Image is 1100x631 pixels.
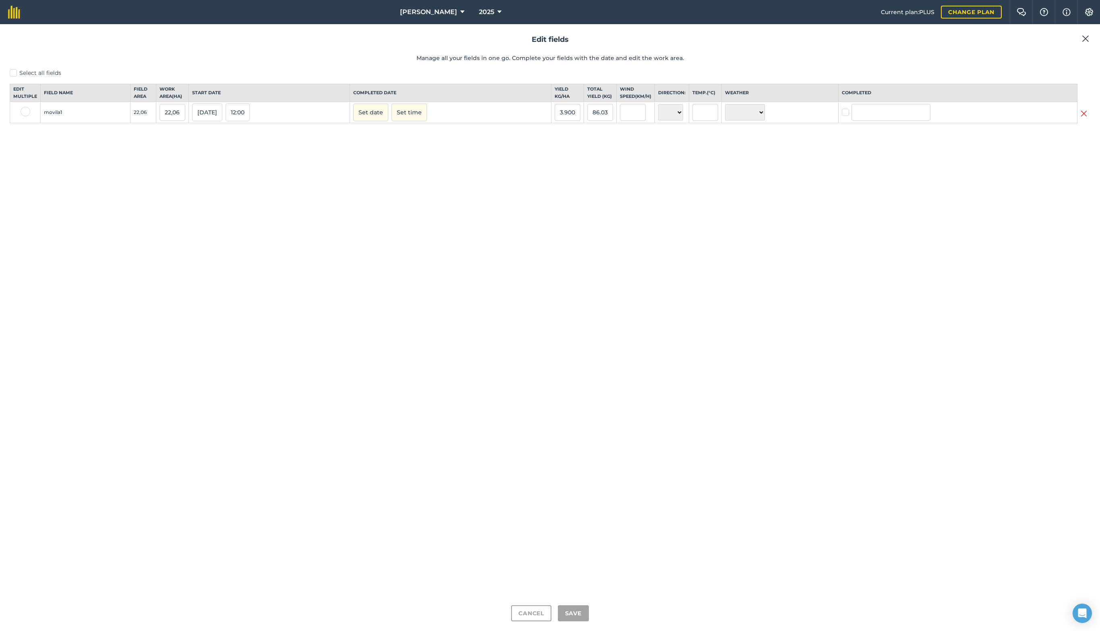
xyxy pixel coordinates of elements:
[1081,109,1087,118] img: svg+xml;base64,PHN2ZyB4bWxucz0iaHR0cDovL3d3dy53My5vcmcvMjAwMC9zdmciIHdpZHRoPSIyMiIgaGVpZ2h0PSIzMC...
[479,7,494,17] span: 2025
[1017,8,1026,16] img: Two speech bubbles overlapping with the left bubble in the forefront
[1084,8,1094,16] img: A cog icon
[655,84,689,102] th: Direction:
[130,102,156,123] td: 22,06
[10,69,1090,77] label: Select all fields
[584,84,616,102] th: Total yield ( kg )
[881,8,934,17] span: Current plan : PLUS
[130,84,156,102] th: Field Area
[189,84,350,102] th: Start date
[1073,604,1092,623] div: Open Intercom Messenger
[1039,8,1049,16] img: A question mark icon
[1082,34,1089,43] img: svg+xml;base64,PHN2ZyB4bWxucz0iaHR0cDovL3d3dy53My5vcmcvMjAwMC9zdmciIHdpZHRoPSIyMiIgaGVpZ2h0PSIzMC...
[41,102,131,123] td: movila1
[192,103,222,121] button: [DATE]
[392,103,427,121] button: Set time
[353,103,388,121] button: Set date
[721,84,838,102] th: Weather
[10,34,1090,46] h2: Edit fields
[10,54,1090,62] p: Manage all your fields in one go. Complete your fields with the date and edit the work area.
[1063,7,1071,17] img: svg+xml;base64,PHN2ZyB4bWxucz0iaHR0cDovL3d3dy53My5vcmcvMjAwMC9zdmciIHdpZHRoPSIxNyIgaGVpZ2h0PSIxNy...
[350,84,551,102] th: Completed date
[838,84,1077,102] th: Completed
[616,84,655,102] th: Wind speed ( km/h )
[941,6,1002,19] a: Change plan
[400,7,457,17] span: [PERSON_NAME]
[156,84,189,102] th: Work area ( Ha )
[689,84,721,102] th: Temp. ( ° C )
[551,84,584,102] th: Yield kg / Ha
[10,84,41,102] th: Edit multiple
[8,6,20,19] img: fieldmargin Logo
[558,605,589,621] button: Save
[226,103,250,121] button: 12:00
[41,84,131,102] th: Field name
[511,605,551,621] button: Cancel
